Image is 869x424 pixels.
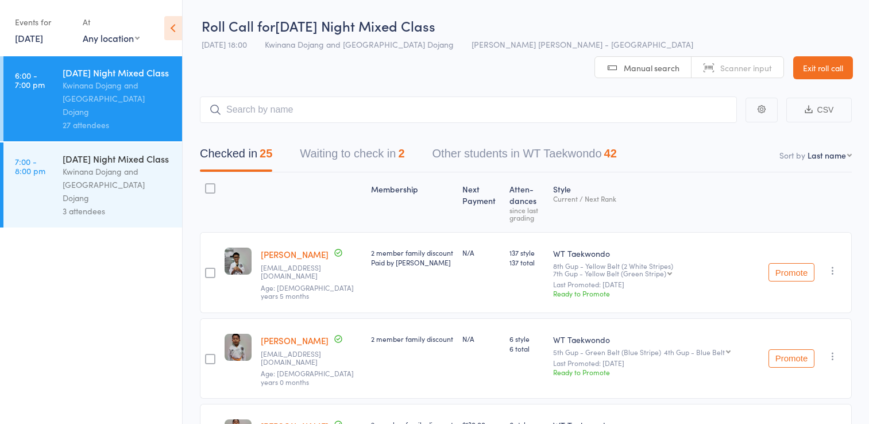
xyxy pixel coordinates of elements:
div: Events for [15,13,71,32]
div: 42 [604,147,617,160]
a: Exit roll call [793,56,853,79]
div: 3 attendees [63,205,172,218]
div: 2 [398,147,404,160]
span: [PERSON_NAME] [PERSON_NAME] - [GEOGRAPHIC_DATA] [472,38,693,50]
div: [DATE] Night Mixed Class [63,66,172,79]
span: 137 total [509,257,543,267]
div: 25 [260,147,272,160]
span: Age: [DEMOGRAPHIC_DATA] years 0 months [261,368,354,386]
button: Checked in25 [200,141,272,172]
div: since last grading [509,206,543,221]
button: Promote [768,263,814,282]
span: [DATE] 18:00 [202,38,247,50]
span: Scanner input [720,62,772,74]
time: 6:00 - 7:00 pm [15,71,45,89]
div: N/A [462,248,500,257]
div: Kwinana Dojang and [GEOGRAPHIC_DATA] Dojang [63,79,172,118]
button: Promote [768,349,814,368]
img: image1725875347.png [225,334,252,361]
span: [DATE] Night Mixed Class [275,16,435,35]
span: 6 total [509,344,543,353]
span: Kwinana Dojang and [GEOGRAPHIC_DATA] Dojang [265,38,454,50]
input: Search by name [200,97,737,123]
div: N/A [462,334,500,344]
span: 137 style [509,248,543,257]
button: CSV [786,98,852,122]
div: Next Payment [458,178,505,227]
span: Roll Call for [202,16,275,35]
div: 7th Gup - Yellow Belt (Green Stripe) [553,269,666,277]
div: Ready to Promote [553,288,759,298]
small: Last Promoted: [DATE] [553,280,759,288]
div: Atten­dances [505,178,548,227]
span: 6 style [509,334,543,344]
button: Waiting to check in2 [300,141,404,172]
small: -sakuami@hotmail.com [261,350,362,367]
a: [PERSON_NAME] [261,248,329,260]
span: Age: [DEMOGRAPHIC_DATA] years 5 months [261,283,354,300]
a: [DATE] [15,32,43,44]
div: Ready to Promote [553,367,759,377]
div: 8th Gup - Yellow Belt (2 White Stripes) [553,262,759,277]
div: Membership [366,178,458,227]
time: 7:00 - 8:00 pm [15,157,45,175]
div: At [83,13,140,32]
div: WT Taekwondo [553,334,759,345]
div: [DATE] Night Mixed Class [63,152,172,165]
a: 6:00 -7:00 pm[DATE] Night Mixed ClassKwinana Dojang and [GEOGRAPHIC_DATA] Dojang27 attendees [3,56,182,141]
div: 2 member family discount [371,334,453,344]
div: WT Taekwondo [553,248,759,259]
button: Other students in WT Taekwondo42 [432,141,617,172]
div: Current / Next Rank [553,195,759,202]
div: Last name [808,149,846,161]
small: heidelinambravo@yahoo.com [261,264,362,280]
span: Manual search [624,62,679,74]
img: image1707910442.png [225,248,252,275]
div: 5th Gup - Green Belt (Blue Stripe) [553,348,759,356]
label: Sort by [779,149,805,161]
div: Any location [83,32,140,44]
div: Style [549,178,764,227]
div: Kwinana Dojang and [GEOGRAPHIC_DATA] Dojang [63,165,172,205]
a: [PERSON_NAME] [261,334,329,346]
small: Last Promoted: [DATE] [553,359,759,367]
div: 27 attendees [63,118,172,132]
div: 4th Gup - Blue Belt [664,348,725,356]
a: 7:00 -8:00 pm[DATE] Night Mixed ClassKwinana Dojang and [GEOGRAPHIC_DATA] Dojang3 attendees [3,142,182,228]
div: 2 member family discount Paid by [PERSON_NAME] [371,248,453,267]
